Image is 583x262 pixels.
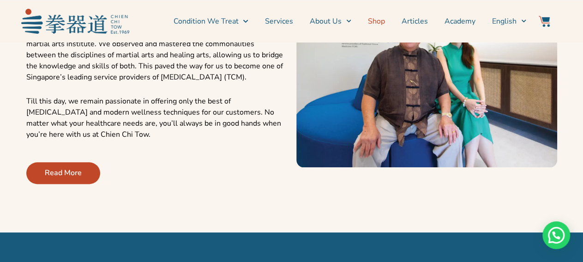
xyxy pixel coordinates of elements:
a: Condition We Treat [173,10,248,33]
span: English [492,16,517,27]
nav: Menu [134,10,526,33]
img: Website Icon-03 [539,16,550,27]
span: Read More [45,167,82,178]
a: Read More [26,162,100,184]
a: Shop [368,10,385,33]
a: Academy [445,10,475,33]
p: Our journey started in [DATE], when [PERSON_NAME] was first founded as a martial arts institute. ... [26,27,287,83]
a: About Us [310,10,351,33]
a: English [492,10,526,33]
a: Articles [402,10,428,33]
a: Services [265,10,293,33]
p: Till this day, we remain passionate in offering only the best of [MEDICAL_DATA] and modern wellne... [26,96,287,140]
